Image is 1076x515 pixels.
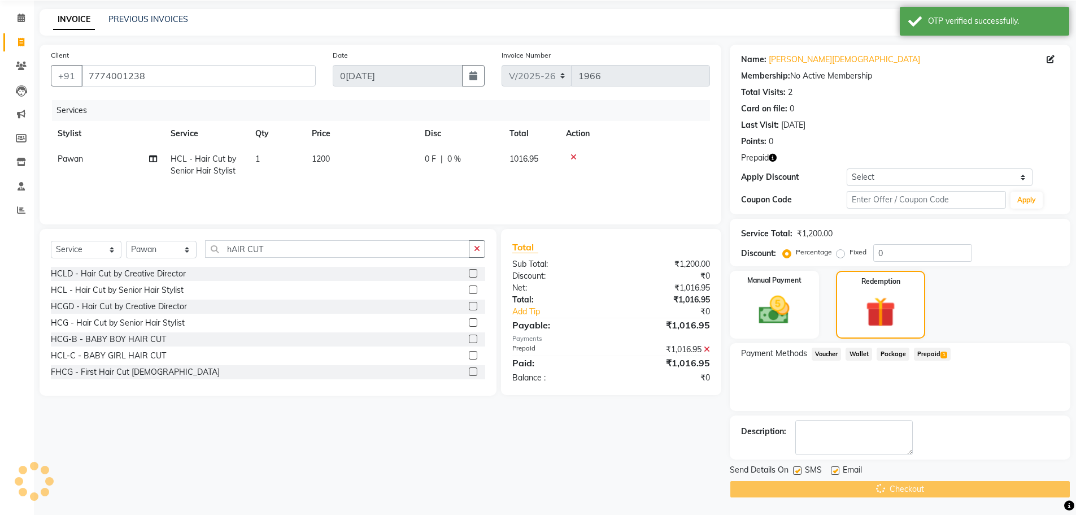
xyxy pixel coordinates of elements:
[611,270,718,282] div: ₹0
[559,121,710,146] th: Action
[51,350,166,362] div: HCL-C - BABY GIRL HAIR CUT
[741,228,792,240] div: Service Total:
[255,154,260,164] span: 1
[877,348,909,361] span: Package
[53,10,95,30] a: INVOICE
[797,228,833,240] div: ₹1,200.00
[1010,192,1043,209] button: Apply
[504,282,611,294] div: Net:
[769,54,920,66] a: [PERSON_NAME][DEMOGRAPHIC_DATA]
[749,292,799,328] img: _cash.svg
[52,100,718,121] div: Services
[504,372,611,384] div: Balance :
[730,464,789,478] span: Send Details On
[509,154,538,164] span: 1016.95
[847,191,1006,209] input: Enter Offer / Coupon Code
[611,294,718,306] div: ₹1,016.95
[312,154,330,164] span: 1200
[914,348,951,361] span: Prepaid
[861,276,900,287] label: Redemption
[741,86,786,98] div: Total Visits:
[512,241,538,253] span: Total
[850,247,866,257] label: Fixed
[781,119,805,131] div: [DATE]
[502,50,551,60] label: Invoice Number
[611,356,718,370] div: ₹1,016.95
[504,270,611,282] div: Discount:
[305,121,418,146] th: Price
[418,121,503,146] th: Disc
[629,306,718,318] div: ₹0
[333,50,348,60] label: Date
[856,293,905,331] img: _gift.svg
[769,136,773,148] div: 0
[51,366,220,378] div: FHCG - First Hair Cut [DEMOGRAPHIC_DATA]
[747,275,801,285] label: Manual Payment
[504,318,611,332] div: Payable:
[741,152,769,164] span: Prepaid
[504,258,611,270] div: Sub Total:
[51,317,185,329] div: HCG - Hair Cut by Senior Hair Stylist
[504,344,611,356] div: Prepaid
[171,154,236,176] span: HCL - Hair Cut by Senior Hair Stylist
[611,344,718,356] div: ₹1,016.95
[51,284,184,296] div: HCL - Hair Cut by Senior Hair Stylist
[108,14,188,24] a: PREVIOUS INVOICES
[447,153,461,165] span: 0 %
[512,334,709,344] div: Payments
[425,153,436,165] span: 0 F
[812,348,842,361] span: Voucher
[164,121,249,146] th: Service
[51,121,164,146] th: Stylist
[796,247,832,257] label: Percentage
[846,348,872,361] span: Wallet
[51,301,187,313] div: HCGD - Hair Cut by Creative Director
[611,258,718,270] div: ₹1,200.00
[58,154,83,164] span: Pawan
[741,70,1059,82] div: No Active Membership
[741,426,786,438] div: Description:
[790,103,794,115] div: 0
[81,65,316,86] input: Search by Name/Mobile/Email/Code
[741,103,787,115] div: Card on file:
[611,372,718,384] div: ₹0
[611,282,718,294] div: ₹1,016.95
[741,136,766,148] div: Points:
[441,153,443,165] span: |
[51,334,166,345] div: HCG-B - BABY BOY HAIR CUT
[51,50,69,60] label: Client
[504,356,611,370] div: Paid:
[504,294,611,306] div: Total:
[788,86,792,98] div: 2
[741,54,766,66] div: Name:
[503,121,559,146] th: Total
[805,464,822,478] span: SMS
[741,70,790,82] div: Membership:
[741,348,807,360] span: Payment Methods
[741,119,779,131] div: Last Visit:
[843,464,862,478] span: Email
[928,15,1061,27] div: OTP verified successfully.
[205,240,469,258] input: Search or Scan
[741,248,776,259] div: Discount:
[741,194,847,206] div: Coupon Code
[51,65,82,86] button: +91
[51,268,186,280] div: HCLD - Hair Cut by Creative Director
[741,171,847,183] div: Apply Discount
[940,352,947,358] span: 1
[249,121,305,146] th: Qty
[611,318,718,332] div: ₹1,016.95
[504,306,629,318] a: Add Tip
